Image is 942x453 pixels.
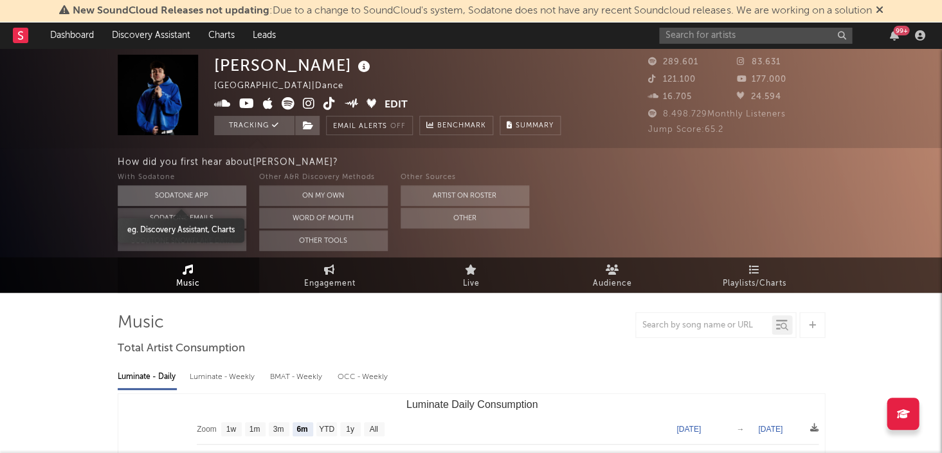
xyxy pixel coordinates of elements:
button: Edit [385,97,408,113]
span: 289.601 [648,58,698,66]
text: 1w [226,425,236,434]
button: Word Of Mouth [259,208,388,228]
button: Email AlertsOff [326,116,413,135]
span: Music [176,276,200,291]
text: Luminate Daily Consumption [406,399,538,410]
div: Luminate - Daily [118,366,177,388]
button: On My Own [259,185,388,206]
div: [PERSON_NAME] [214,55,374,76]
div: [GEOGRAPHIC_DATA] | Dance [214,79,358,94]
button: Tracking [214,116,294,135]
span: Dismiss [875,6,883,16]
span: 177.000 [736,75,786,84]
em: Off [390,123,406,130]
span: : Due to a change to SoundCloud's system, Sodatone does not have any recent Soundcloud releases. ... [73,6,871,16]
div: With Sodatone [118,170,246,185]
a: Dashboard [41,23,103,48]
div: Other A&R Discovery Methods [259,170,388,185]
button: Summary [500,116,561,135]
text: 6m [296,425,307,434]
button: Artist on Roster [401,185,529,206]
button: 99+ [889,30,898,41]
span: 24.594 [736,93,781,101]
text: 1y [346,425,354,434]
span: 8.498.729 Monthly Listeners [648,110,786,118]
text: → [736,425,744,434]
span: Engagement [304,276,356,291]
span: Summary [516,122,554,129]
text: 3m [273,425,284,434]
text: 1m [249,425,260,434]
a: Benchmark [419,116,493,135]
a: Music [118,257,259,293]
button: Other [401,208,529,228]
text: Zoom [197,425,217,434]
button: Sodatone Emails [118,208,246,228]
button: Other Tools [259,230,388,251]
span: Audience [593,276,632,291]
a: Charts [199,23,244,48]
div: OCC - Weekly [338,366,389,388]
text: All [369,425,377,434]
a: Leads [244,23,285,48]
div: Other Sources [401,170,529,185]
span: 83.631 [736,58,780,66]
div: Luminate - Weekly [190,366,257,388]
span: Playlists/Charts [722,276,786,291]
a: Audience [542,257,684,293]
button: Sodatone App [118,185,246,206]
div: BMAT - Weekly [270,366,325,388]
text: YTD [318,425,334,434]
text: [DATE] [676,425,701,434]
div: 99 + [893,26,909,35]
a: Playlists/Charts [684,257,825,293]
button: Sodatone Snowflake Data [118,230,246,251]
span: 16.705 [648,93,692,101]
span: Total Artist Consumption [118,341,245,356]
span: Live [463,276,480,291]
a: Live [401,257,542,293]
a: Engagement [259,257,401,293]
input: Search for artists [659,28,852,44]
a: Discovery Assistant [103,23,199,48]
input: Search by song name or URL [636,320,772,331]
span: New SoundCloud Releases not updating [73,6,269,16]
span: 121.100 [648,75,696,84]
span: Benchmark [437,118,486,134]
span: Jump Score: 65.2 [648,125,723,134]
text: [DATE] [758,425,783,434]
